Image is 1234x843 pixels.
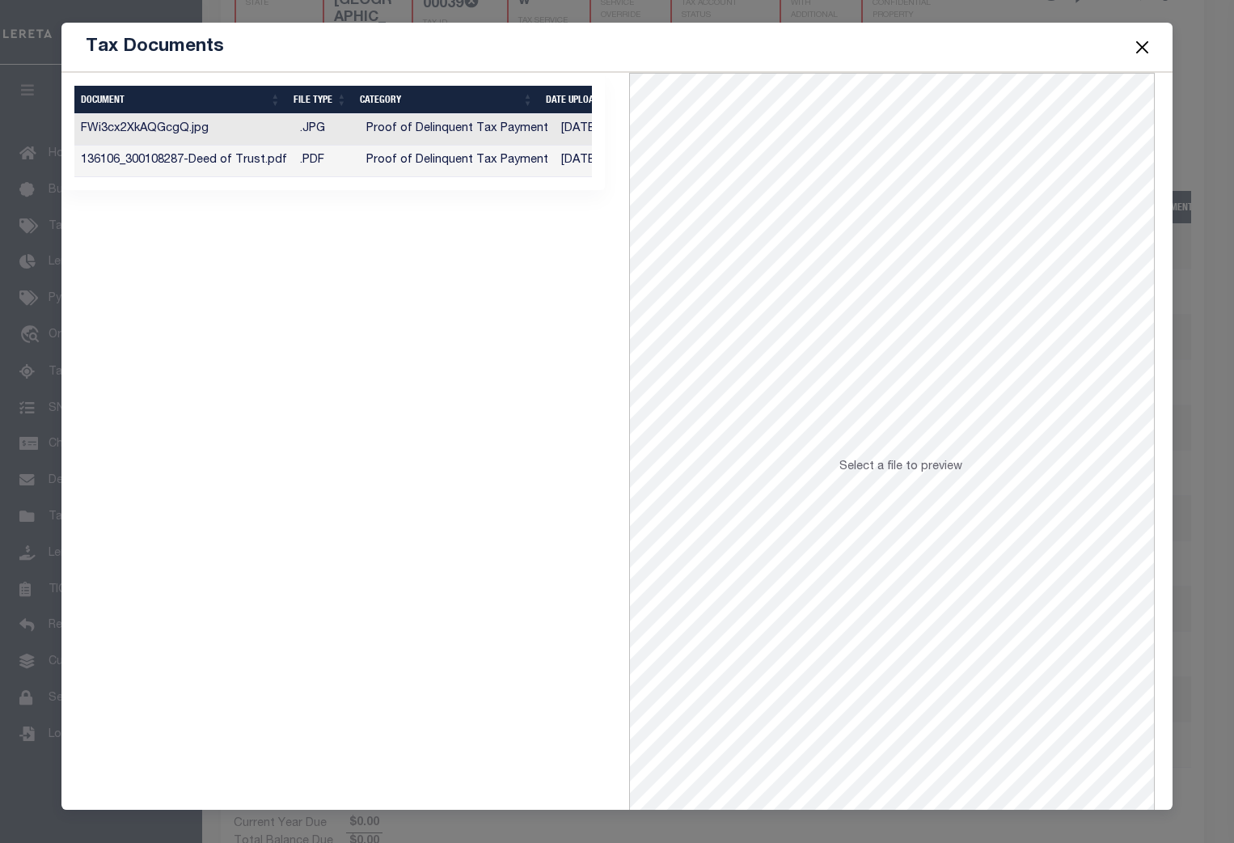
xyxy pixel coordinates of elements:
[555,146,647,177] td: [DATE]
[294,114,360,146] td: .JPG
[74,146,294,177] td: 136106_300108287-Deed of Trust.pdf
[555,114,647,146] td: [DATE]
[360,114,555,146] td: Proof of Delinquent Tax Payment
[294,146,360,177] td: .PDF
[353,86,539,114] th: CATEGORY: activate to sort column ascending
[74,114,294,146] td: FWi3cx2XkAQGcgQ.jpg
[86,36,224,58] h5: Tax Documents
[539,86,632,114] th: Date Uploaded: activate to sort column ascending
[74,86,287,114] th: DOCUMENT: activate to sort column ascending
[839,461,962,472] span: Select a file to preview
[1132,36,1153,57] button: Close
[287,86,353,114] th: FILE TYPE: activate to sort column ascending
[360,146,555,177] td: Proof of Delinquent Tax Payment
